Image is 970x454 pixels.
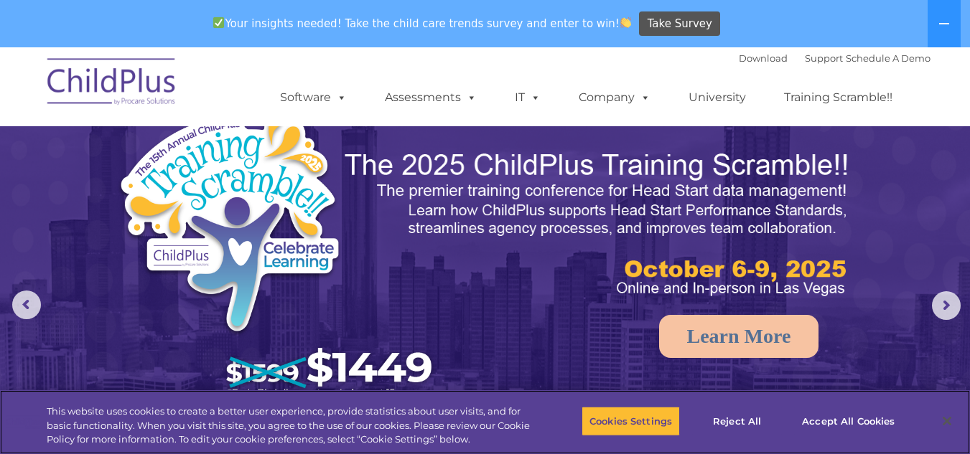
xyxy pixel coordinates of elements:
[40,48,184,120] img: ChildPlus by Procare Solutions
[648,11,712,37] span: Take Survey
[47,405,533,447] div: This website uses cookies to create a better user experience, provide statistics about user visit...
[805,52,843,64] a: Support
[770,83,907,112] a: Training Scramble!!
[500,83,555,112] a: IT
[931,405,963,437] button: Close
[674,83,760,112] a: University
[739,52,788,64] a: Download
[620,17,631,28] img: 👏
[659,315,819,358] a: Learn More
[213,17,224,28] img: ✅
[739,52,931,64] font: |
[207,9,638,37] span: Your insights needed! Take the child care trends survey and enter to win!
[846,52,931,64] a: Schedule A Demo
[266,83,361,112] a: Software
[639,11,720,37] a: Take Survey
[564,83,665,112] a: Company
[692,406,782,436] button: Reject All
[794,406,903,436] button: Accept All Cookies
[582,406,680,436] button: Cookies Settings
[370,83,491,112] a: Assessments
